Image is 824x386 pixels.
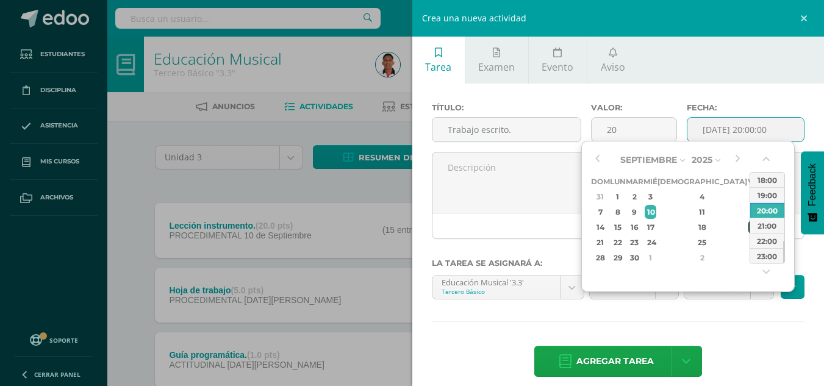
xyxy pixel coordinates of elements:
a: Aviso [587,37,638,84]
div: 2 [628,190,642,204]
th: [DEMOGRAPHIC_DATA] [657,174,747,189]
span: Tarea [425,60,451,74]
th: Lun [610,174,626,189]
label: Fecha: [687,103,804,112]
div: 19 [748,220,759,234]
div: 25 [667,235,739,249]
div: Tercero Básico [442,287,551,296]
div: 18 [667,220,739,234]
span: Septiembre [620,154,677,165]
label: Título: [432,103,581,112]
div: 10 [645,205,656,219]
div: 24 [645,235,656,249]
div: 26 [748,235,759,249]
span: 2025 [692,154,712,165]
div: 23:00 [750,248,784,263]
a: Educación Musical '3.3'Tercero Básico [432,276,584,299]
input: Fecha de entrega [687,118,804,141]
div: 29 [611,251,624,265]
div: 14 [593,220,608,234]
input: Puntos máximos [592,118,676,141]
label: Valor: [591,103,677,112]
div: 3 [748,251,759,265]
div: 7 [593,205,608,219]
a: Tarea [412,37,465,84]
div: 31 [593,190,608,204]
th: Vie [747,174,761,189]
div: 30 [628,251,642,265]
div: 12 [748,205,759,219]
a: Evento [529,37,587,84]
a: Examen [465,37,528,84]
div: 16 [628,220,642,234]
div: 8 [611,205,624,219]
span: Evento [542,60,573,74]
div: 20:00 [750,202,784,218]
div: 23 [628,235,642,249]
div: 18:00 [750,172,784,187]
div: 9 [628,205,642,219]
th: Mar [626,174,643,189]
div: 21:00 [750,218,784,233]
div: 2 [667,251,739,265]
div: Educación Musical '3.3' [442,276,551,287]
div: 28 [593,251,608,265]
div: 1 [611,190,624,204]
div: 5 [748,190,759,204]
div: 22 [611,235,624,249]
th: Mié [643,174,657,189]
span: Feedback [807,163,818,206]
th: Dom [591,174,610,189]
div: 21 [593,235,608,249]
span: Examen [478,60,515,74]
span: Aviso [601,60,625,74]
input: Título [432,118,581,141]
div: 11 [667,205,739,219]
label: La tarea se asignará a: [432,259,805,268]
div: 4 [667,190,739,204]
div: 15 [611,220,624,234]
div: 22:00 [750,233,784,248]
div: 17 [645,220,656,234]
button: Feedback - Mostrar encuesta [801,151,824,234]
span: Agregar tarea [576,346,654,376]
div: 1 [645,251,656,265]
div: 3 [645,190,656,204]
div: 19:00 [750,187,784,202]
